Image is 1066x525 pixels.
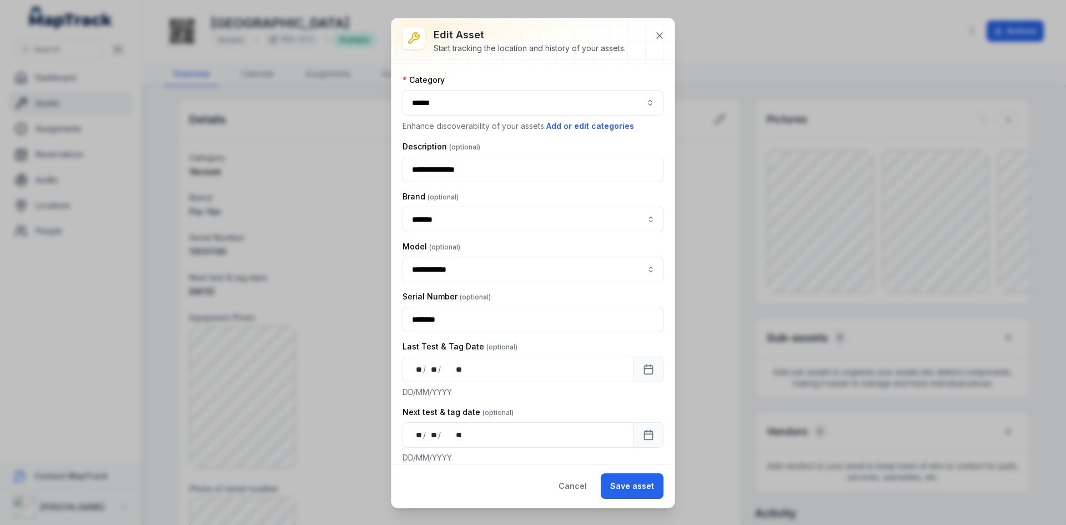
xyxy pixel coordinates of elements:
[434,43,626,54] div: Start tracking the location and history of your assets.
[442,429,462,441] div: year,
[633,357,663,382] button: Calendar
[427,429,438,441] div: month,
[403,74,445,86] label: Category
[438,429,442,441] div: /
[423,429,427,441] div: /
[403,387,663,398] p: DD/MM/YYYY
[601,473,663,499] button: Save asset
[412,364,423,375] div: day,
[423,364,427,375] div: /
[403,257,663,282] input: asset-edit:cf[ae11ba15-1579-4ecc-996c-910ebae4e155]-label
[403,291,491,302] label: Serial Number
[403,207,663,232] input: asset-edit:cf[95398f92-8612-421e-aded-2a99c5a8da30]-label
[412,429,423,441] div: day,
[434,27,626,43] h3: Edit asset
[438,364,442,375] div: /
[427,364,438,375] div: month,
[549,473,596,499] button: Cancel
[403,120,663,132] p: Enhance discoverability of your assets.
[546,120,635,132] button: Add or edit categories
[403,407,514,418] label: Next test & tag date
[403,141,480,152] label: Description
[403,341,517,352] label: Last Test & Tag Date
[633,422,663,448] button: Calendar
[442,364,462,375] div: year,
[403,191,459,202] label: Brand
[403,241,460,252] label: Model
[403,452,663,463] p: DD/MM/YYYY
